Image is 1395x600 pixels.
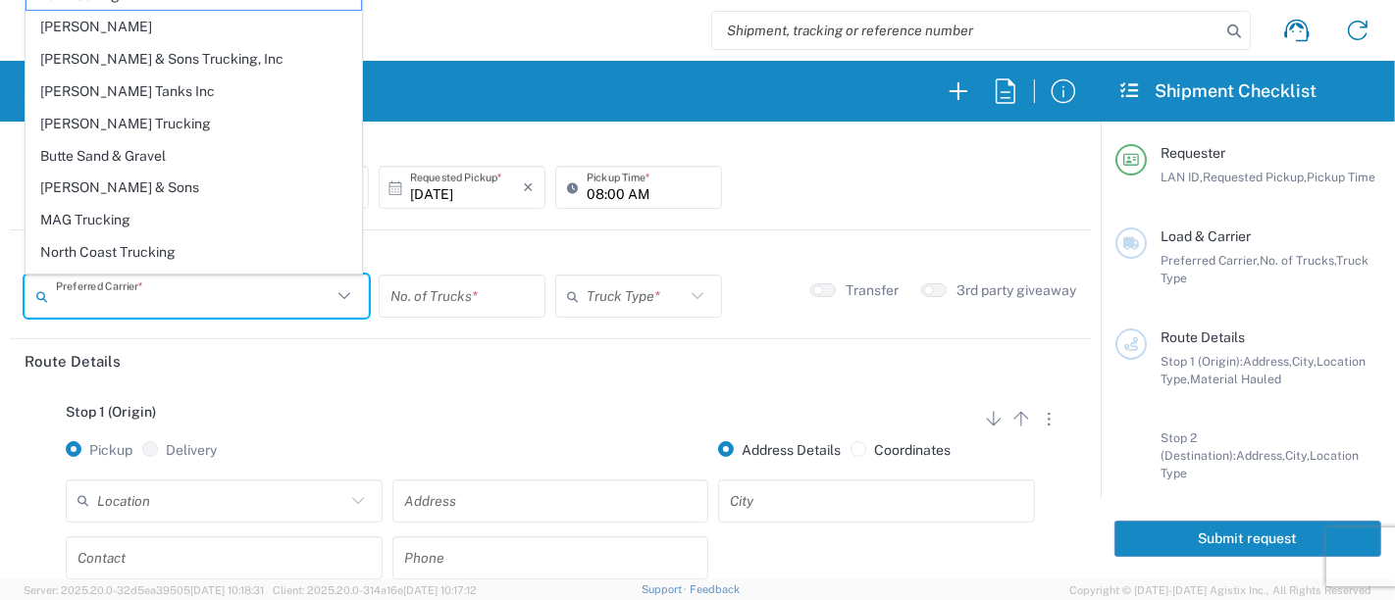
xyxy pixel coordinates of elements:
span: City, [1292,354,1317,369]
label: Transfer [846,281,900,299]
span: Requested Pickup, [1203,170,1307,184]
span: Address, [1236,448,1285,463]
span: Route Details [1161,329,1245,345]
span: Stop 1 (Origin): [1161,354,1243,369]
a: Feedback [690,583,740,595]
span: Address, [1243,354,1292,369]
span: LAN ID, [1161,170,1203,184]
span: Preferred Carrier, [1161,253,1260,268]
span: Stop 2 (Destination): [1161,430,1236,463]
button: Submit request [1114,521,1381,557]
span: [PERSON_NAME] & Sons [26,173,361,203]
span: Pickup Time [1307,170,1375,184]
span: Northstate Aggregate [26,270,361,300]
span: Server: 2025.20.0-32d5ea39505 [24,584,264,596]
label: 3rd party giveaway [956,281,1076,299]
span: Requester [1161,145,1225,161]
span: [DATE] 10:17:12 [403,584,477,596]
span: No. of Trucks, [1260,253,1336,268]
span: Client: 2025.20.0-314a16e [273,584,477,596]
span: Stop 1 (Origin) [66,404,156,420]
label: Coordinates [851,441,951,459]
i: × [523,172,534,203]
span: Load & Carrier [1161,228,1251,244]
span: [PERSON_NAME] Trucking [26,109,361,139]
span: [DATE] 10:18:31 [190,584,264,596]
span: MAG Trucking [26,205,361,235]
label: Address Details [718,441,841,459]
span: Copyright © [DATE]-[DATE] Agistix Inc., All Rights Reserved [1069,581,1371,599]
h2: Shipment Checklist [1118,79,1317,103]
input: Shipment, tracking or reference number [712,12,1220,49]
h2: Route Details [25,352,121,372]
span: Butte Sand & Gravel [26,141,361,172]
span: City, [1285,448,1310,463]
a: Support [642,583,691,595]
span: North Coast Trucking [26,237,361,268]
span: Material Hauled [1190,372,1281,386]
